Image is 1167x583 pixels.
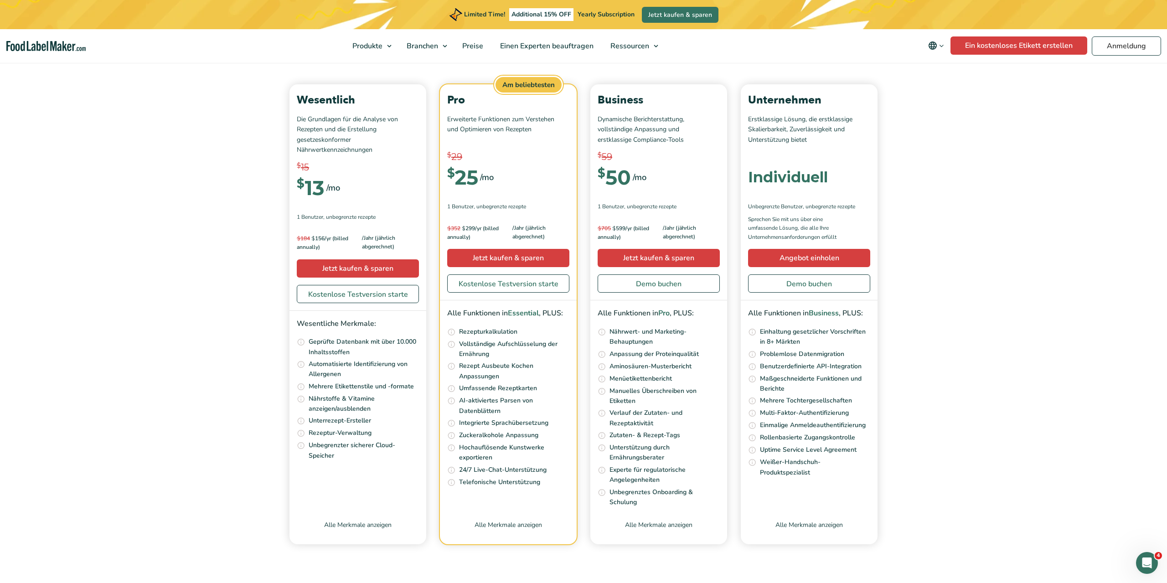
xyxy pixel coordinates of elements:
[309,381,414,391] p: Mehrere Etikettenstile und -formate
[309,428,372,438] p: Rezeptur-Verwaltung
[1092,36,1161,56] a: Anmeldung
[323,212,376,221] span: , Unbegrenzte Rezepte
[447,150,451,160] span: $
[612,224,616,231] span: $
[289,520,426,544] a: Alle Merkmale anzeigen
[658,308,670,318] span: Pro
[344,29,396,63] a: Produkte
[459,383,537,393] p: Umfassende Rezeptkarten
[492,29,600,63] a: Einen Experten beauftragen
[459,477,540,487] p: Telefonische Unterstützung
[459,430,538,440] p: Zuckeralkohole Anpassung
[590,520,727,544] a: Alle Merkmale anzeigen
[497,41,594,51] span: Einen Experten beauftragen
[663,223,720,241] span: /Jahr (jährlich abgerechnet)
[447,274,569,293] a: Kostenlose Testversion starte
[447,114,569,145] p: Erweiterte Funktionen zum Verstehen und Optimieren von Rezepten
[6,41,86,52] a: Food Label Maker homepage
[633,171,646,184] span: /mo
[922,36,950,55] button: Change language
[512,223,569,241] span: /Jahr (jährlich abgerechnet)
[297,284,419,303] a: Kostenlose Testversion starte
[297,235,310,242] del: 184
[326,181,340,194] span: /mo
[459,396,569,416] p: AI-aktiviertes Parsen von Datenblättern
[598,274,720,293] a: Demo buchen
[748,202,803,211] span: Unbegrenzte Benutzer
[760,408,849,418] p: Multi-Faktor-Authentifizierung
[309,359,419,380] p: Automatisierte Identifizierung von Allergenen
[598,224,611,232] del: 705
[609,465,720,485] p: Experte für regulatorische Angelegenheiten
[598,91,720,108] p: Business
[760,420,866,430] p: Einmalige Anmeldeauthentifizierung
[301,160,309,174] span: 15
[509,8,573,21] span: Additional 15% OFF
[459,418,548,428] p: Integrierte Sprachübersetzung
[311,235,315,242] span: $
[760,373,870,394] p: Maßgeschneiderte Funktionen und Berichte
[748,308,870,320] p: Alle Funktionen in , PLUS:
[598,167,605,179] span: $
[748,215,853,242] p: Sprechen Sie mit uns über eine umfassende Lösung, die alle Ihre Unternehmensanforderungen erfüllt
[609,361,692,371] p: Aminosäuren-Musterbericht
[760,349,844,359] p: Problemlose Datenmigration
[609,373,672,383] p: Menüetikettenbericht
[609,487,720,507] p: Unbegrenztes Onboarding & Schulung
[598,202,624,211] span: 1 Benutzer
[480,171,494,184] span: /mo
[1136,552,1158,574] iframe: Intercom live chat
[451,150,462,164] span: 29
[362,234,419,252] span: /Jahr (jährlich abgerechnet)
[462,224,465,231] span: $
[459,339,569,359] p: Vollständige Aufschlüsselung der Ernährung
[598,224,601,231] span: $
[447,223,512,241] span: 299/yr (billed annually)
[297,177,305,189] span: $
[447,167,455,179] span: $
[760,361,862,371] p: Benutzerdefinierte API-Integration
[447,224,451,231] span: $
[760,445,857,455] p: Uptime Service Level Agreement
[950,36,1087,55] a: Ein kostenloses Etikett erstellen
[609,408,720,428] p: Verlauf der Zutaten- und Rezeptaktivität
[598,223,663,241] span: 599/yr (billed annually)
[297,91,419,108] p: Wesentlich
[297,235,300,242] span: $
[309,393,419,414] p: Nährstoffe & Vitamine anzeigen/ausblenden
[440,520,577,544] a: Alle Merkmale anzeigen
[598,167,631,187] div: 50
[494,75,563,94] span: Am beliebtesten
[748,249,870,267] a: Angebot einholen
[598,308,720,320] p: Alle Funktionen in , PLUS:
[760,433,855,443] p: Rollenbasierte Zugangskontrolle
[447,202,474,211] span: 1 Benutzer
[309,416,371,426] p: Unterrezept-Ersteller
[474,202,526,211] span: , Unbegrenzte Rezepte
[404,41,439,51] span: Branchen
[459,361,569,382] p: Rezept Ausbeute Kochen Anpassungen
[309,440,419,461] p: Unbegrenzter sicherer Cloud-Speicher
[748,170,828,185] div: Individuell
[447,249,569,267] a: Jetzt kaufen & sparen
[642,7,718,23] a: Jetzt kaufen & sparen
[297,160,301,170] span: $
[748,274,870,293] a: Demo buchen
[454,29,490,63] a: Preise
[460,41,484,51] span: Preise
[297,234,362,252] span: 156/yr (billed annually)
[459,326,517,336] p: Rezepturkalkulation
[1155,552,1162,559] span: 4
[609,443,720,463] p: Unterstützung durch Ernährungsberater
[578,10,635,19] span: Yearly Subscription
[297,259,419,277] a: Jetzt kaufen & sparen
[464,10,505,19] span: Limited Time!
[297,177,325,197] div: 13
[609,386,720,406] p: Manuelles Überschreiben von Etiketten
[598,249,720,267] a: Jetzt kaufen & sparen
[598,150,602,160] span: $
[609,326,720,347] p: Nährwert- und Marketing-Behauptungen
[447,224,460,232] del: 352
[447,308,569,320] p: Alle Funktionen in , PLUS:
[760,326,870,347] p: Einhaltung gesetzlicher Vorschriften in 8+ Märkten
